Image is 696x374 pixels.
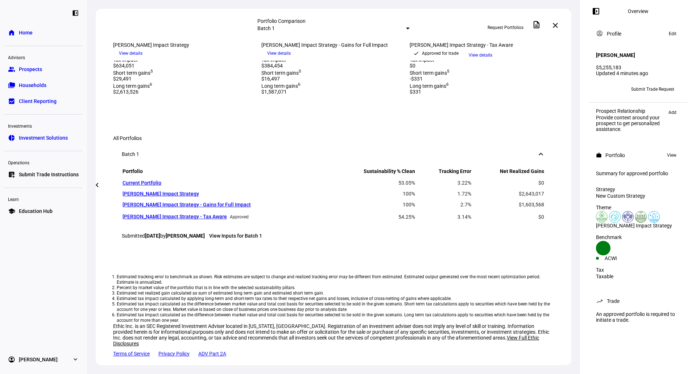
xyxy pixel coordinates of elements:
eth-mat-symbol: school [8,207,15,215]
sup: 5 [299,69,301,74]
mat-icon: check [413,50,419,56]
div: Portfolio Comparison [257,18,410,24]
div: $2,613,526 [113,89,253,95]
div: Trade [607,298,620,304]
sup: 4 [138,56,140,61]
strong: [DATE] [145,233,160,239]
button: Edit [665,29,680,38]
span: View details [119,48,142,59]
a: homeHome [4,25,83,40]
a: View details [113,50,148,56]
span: Short term gains [410,70,449,76]
div: Submitted [122,233,545,239]
li: Estimated tax impact calculated by applying long-term and short-term tax rates to their respectiv... [117,296,550,301]
div: Prospect Relationship [596,108,665,114]
sup: 5 [150,69,153,74]
mat-icon: account_circle [596,30,603,37]
sup: 5 [447,69,449,74]
mat-icon: close [551,21,560,30]
eth-panel-overview-card-header: Portfolio [596,151,680,160]
a: Current Portfolio [123,180,161,186]
img: deforestation.colored.svg [596,211,608,223]
div: $5,255,183 [596,65,680,70]
span: Prospects [19,66,42,73]
div: Approved [230,214,249,220]
eth-mat-symbol: bid_landscape [8,98,15,105]
span: View details [469,50,492,61]
td: 1.72% [416,189,472,199]
th: Sustainability % Clean [333,168,415,177]
div: [PERSON_NAME] Impact Strategy - Tax Aware [410,42,549,48]
div: Summary for approved portfolio [596,170,680,176]
div: Ethic Inc. is an SEC Registered Investment Adviser located in [US_STATE], [GEOGRAPHIC_DATA]. Regi... [113,323,554,346]
div: -$331 [410,76,549,82]
a: View details [261,50,297,56]
span: Submit Trade Request [631,83,674,95]
div: [PERSON_NAME] Impact Strategy [596,223,680,229]
a: Terms of Service [113,351,150,357]
td: 100% [333,189,415,199]
button: View [663,151,680,160]
div: Overview [628,8,649,14]
span: Add [668,108,676,117]
button: View details [261,48,297,59]
a: bid_landscapeClient Reporting [4,94,83,108]
td: $0 [472,210,544,223]
mat-icon: trending_up [596,297,603,305]
a: View Inputs for Batch 1 [209,233,262,239]
div: ACWI [605,255,638,261]
div: An approved portfolio is required to initiate a trade. [592,308,684,326]
a: [PERSON_NAME] Impact Strategy - Gains for Full Impact [123,202,251,207]
span: Long term gains [261,83,301,89]
a: ADV Part 2A [198,351,226,357]
span: KK [610,87,616,92]
div: Portfolio [605,152,625,158]
li: Estimated tax impact calculated as the difference between market value and total cost basis for s... [117,312,550,323]
div: $634,051 [113,63,253,69]
sup: 6 [298,82,301,87]
a: View details [463,52,498,57]
div: $1,587,071 [261,89,401,95]
li: Estimated tax impact calculated as the difference between market value and total cost basis for s... [117,301,550,312]
span: Long term gains [113,83,152,89]
eth-panel-overview-card-header: Profile [596,29,680,38]
td: 54.25% [333,210,415,223]
span: Edit [669,29,676,38]
div: $331 [410,89,549,95]
mat-icon: chevron_left [93,181,101,189]
eth-mat-symbol: expand_more [72,356,79,363]
mat-icon: left_panel_open [592,7,600,16]
div: Taxable [596,274,680,279]
span: View [667,151,676,160]
td: $1,603,568 [472,200,544,210]
eth-mat-symbol: account_circle [8,356,15,363]
div: $29,491 [113,76,253,82]
div: [PERSON_NAME] Impact Strategy - Gains for Full Impact [261,42,401,48]
span: Short term gains [261,70,301,76]
img: humanRights.colored.svg [622,211,634,223]
button: View details [113,48,148,59]
td: $0 [472,178,544,188]
eth-mat-symbol: folder_copy [8,82,15,89]
div: Theme [596,205,680,210]
span: Long term gains [410,83,449,89]
a: [PERSON_NAME] Impact Strategy - Tax Aware [123,214,227,219]
eth-mat-symbol: left_panel_close [72,9,79,17]
div: All Portfolios [113,135,554,141]
mat-icon: work [596,152,602,158]
a: [PERSON_NAME] Impact Strategy [123,191,199,197]
sup: 6 [446,82,449,87]
img: cleanWater.colored.svg [648,211,660,223]
div: Investments [4,120,83,131]
mat-icon: description [532,20,541,29]
span: View details [267,48,291,59]
td: 3.22% [416,178,472,188]
span: Education Hub [19,207,53,215]
td: 100% [333,200,415,210]
a: pie_chartInvestment Solutions [4,131,83,145]
div: Tax [596,267,680,273]
eth-mat-symbol: pie_chart [8,134,15,141]
eth-panel-overview-card-header: Trade [596,297,680,305]
button: View details [463,50,498,61]
sup: 6 [150,82,152,87]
